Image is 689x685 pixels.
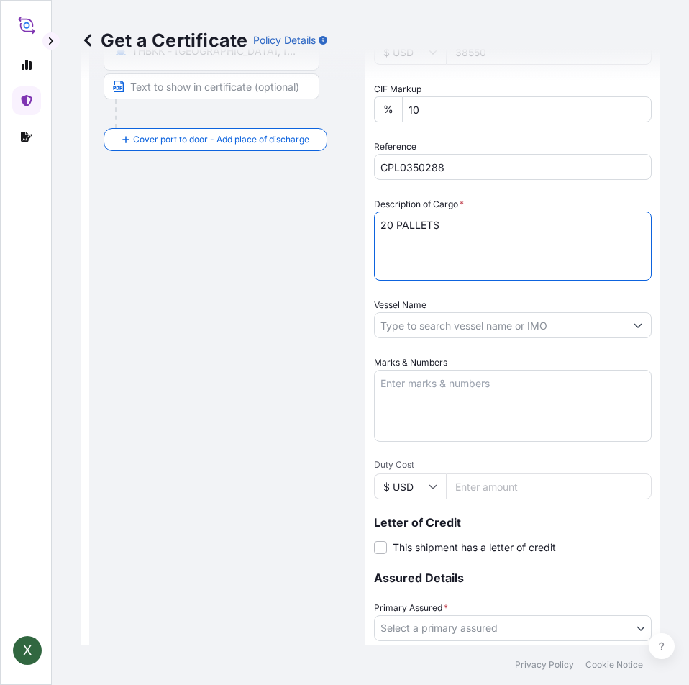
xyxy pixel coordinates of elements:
p: Get a Certificate [81,29,247,52]
input: Enter amount [446,473,652,499]
label: Reference [374,140,416,154]
span: Primary Assured [374,601,448,615]
p: Assured Details [374,572,652,584]
label: Marks & Numbers [374,355,447,370]
label: Description of Cargo [374,197,464,212]
input: Type to search vessel name or IMO [375,312,625,338]
p: Letter of Credit [374,517,652,528]
div: % [374,96,402,122]
span: Select a primary assured [380,621,498,635]
label: Vessel Name [374,298,426,312]
button: Show suggestions [625,312,651,338]
span: Duty Cost [374,459,652,471]
input: Enter percentage between 0 and 24% [402,96,652,122]
a: Cookie Notice [585,659,643,671]
button: Select a primary assured [374,615,652,641]
button: Cover port to door - Add place of discharge [104,128,327,151]
a: Privacy Policy [515,659,574,671]
span: Cover port to door - Add place of discharge [133,132,309,147]
input: Text to appear on certificate [104,73,319,99]
p: Policy Details [253,33,316,47]
span: This shipment has a letter of credit [393,540,556,555]
label: CIF Markup [374,82,421,96]
input: Enter booking reference [374,154,652,180]
span: X [23,643,32,658]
